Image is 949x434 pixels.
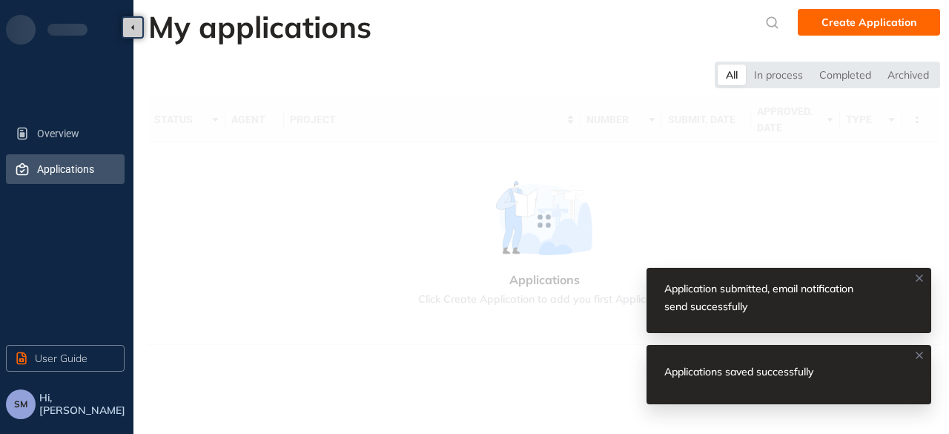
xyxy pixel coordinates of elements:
div: Applications saved successfully [664,363,831,381]
span: Applications [37,154,113,184]
div: In process [746,65,811,85]
div: Application submitted, email notification send successfully [664,280,876,315]
span: Create Application [821,14,916,30]
button: SM [6,389,36,419]
div: All [718,65,746,85]
div: Completed [811,65,879,85]
button: User Guide [6,345,125,372]
div: Archived [879,65,937,85]
span: SM [14,399,27,410]
span: Overview [37,119,113,148]
button: Create Application [798,9,940,36]
h2: My applications [148,9,371,45]
span: Hi, [PERSON_NAME] [39,392,128,417]
span: User Guide [35,350,87,366]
